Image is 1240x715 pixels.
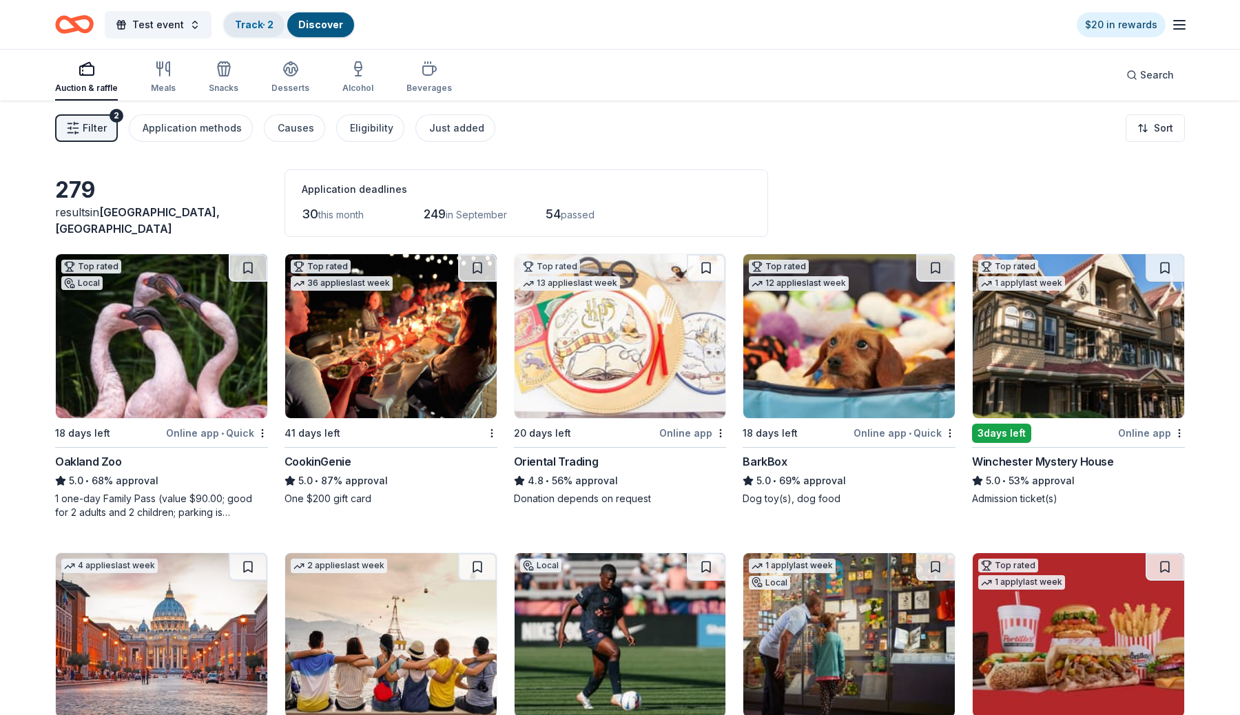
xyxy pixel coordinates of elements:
div: 13 applies last week [520,276,620,291]
button: Just added [415,114,495,142]
span: 5.0 [986,473,1000,489]
div: 12 applies last week [749,276,849,291]
a: Image for Oakland ZooTop ratedLocal18 days leftOnline app•QuickOakland Zoo5.0•68% approval1 one-d... [55,253,268,519]
div: 69% approval [743,473,955,489]
div: Desserts [271,83,309,94]
div: Online app Quick [166,424,268,442]
div: Dog toy(s), dog food [743,492,955,506]
div: Top rated [61,260,121,273]
div: 279 [55,176,268,204]
div: 20 days left [514,425,571,442]
div: BarkBox [743,453,787,470]
a: Image for Winchester Mystery HouseTop rated1 applylast week3days leftOnline appWinchester Mystery... [972,253,1185,506]
div: Local [749,576,790,590]
span: in [55,205,220,236]
span: • [1003,475,1006,486]
img: Image for Winchester Mystery House [973,254,1184,418]
span: Sort [1154,120,1173,136]
span: Search [1140,67,1174,83]
span: Filter [83,120,107,136]
button: Search [1115,61,1185,89]
a: Image for BarkBoxTop rated12 applieslast week18 days leftOnline app•QuickBarkBox5.0•69% approvalD... [743,253,955,506]
button: Filter2 [55,114,118,142]
div: 2 [110,109,123,123]
div: 18 days left [743,425,798,442]
img: Image for Oakland Zoo [56,254,267,418]
img: Image for Oriental Trading [515,254,726,418]
div: Oriental Trading [514,453,599,470]
a: Home [55,8,94,41]
span: in September [446,209,507,220]
button: Auction & raffle [55,55,118,101]
div: Oakland Zoo [55,453,122,470]
div: Winchester Mystery House [972,453,1113,470]
div: results [55,204,268,237]
div: CookinGenie [285,453,351,470]
a: Image for CookinGenieTop rated36 applieslast week41 days leftCookinGenie5.0•87% approvalOne $200 ... [285,253,497,506]
div: Donation depends on request [514,492,727,506]
span: [GEOGRAPHIC_DATA], [GEOGRAPHIC_DATA] [55,205,220,236]
div: Online app [1118,424,1185,442]
span: 5.0 [69,473,83,489]
div: Top rated [749,260,809,273]
span: passed [561,209,595,220]
div: 53% approval [972,473,1185,489]
span: • [315,475,318,486]
button: Application methods [129,114,253,142]
button: Eligibility [336,114,404,142]
div: 1 one-day Family Pass (value $90.00; good for 2 adults and 2 children; parking is included) [55,492,268,519]
button: Desserts [271,55,309,101]
button: Meals [151,55,176,101]
div: Application deadlines [302,181,751,198]
div: 1 apply last week [749,559,836,573]
div: 3 days left [972,424,1031,443]
div: Causes [278,120,314,136]
span: 5.0 [298,473,313,489]
div: Application methods [143,120,242,136]
div: Top rated [520,260,580,273]
div: Top rated [978,260,1038,273]
span: 30 [302,207,318,221]
img: Image for CookinGenie [285,254,497,418]
div: Top rated [291,260,351,273]
button: Causes [264,114,325,142]
div: Eligibility [350,120,393,136]
button: Sort [1126,114,1185,142]
div: One $200 gift card [285,492,497,506]
span: Test event [132,17,184,33]
div: 1 apply last week [978,276,1065,291]
button: Test event [105,11,211,39]
div: 1 apply last week [978,575,1065,590]
div: 68% approval [55,473,268,489]
span: 249 [424,207,446,221]
button: Beverages [406,55,452,101]
a: Discover [298,19,343,30]
div: 4 applies last week [61,559,158,573]
span: 5.0 [756,473,771,489]
img: Image for BarkBox [743,254,955,418]
div: Admission ticket(s) [972,492,1185,506]
div: Snacks [209,83,238,94]
span: • [85,475,89,486]
a: $20 in rewards [1077,12,1166,37]
div: 36 applies last week [291,276,393,291]
div: 41 days left [285,425,340,442]
div: 2 applies last week [291,559,387,573]
div: 18 days left [55,425,110,442]
a: Track· 2 [235,19,273,30]
div: Top rated [978,559,1038,572]
div: Just added [429,120,484,136]
span: 54 [546,207,561,221]
div: Local [520,559,561,572]
div: Online app Quick [854,424,955,442]
div: Local [61,276,103,290]
div: Alcohol [342,83,373,94]
div: Meals [151,83,176,94]
div: Beverages [406,83,452,94]
span: • [546,475,549,486]
span: • [221,428,224,439]
div: 87% approval [285,473,497,489]
button: Alcohol [342,55,373,101]
button: Snacks [209,55,238,101]
span: 4.8 [528,473,544,489]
